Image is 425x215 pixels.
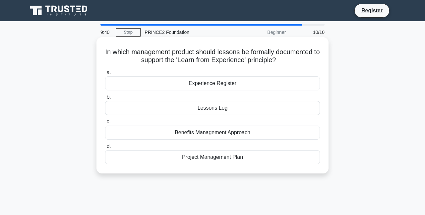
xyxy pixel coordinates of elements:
[290,26,329,39] div: 10/10
[141,26,232,39] div: PRINCE2 Foundation
[104,48,321,64] h5: In which management product should lessons be formally documented to support the 'Learn from Expe...
[96,26,116,39] div: 9:40
[116,28,141,37] a: Stop
[105,101,320,115] div: Lessons Log
[106,69,111,75] span: a.
[106,143,111,149] span: d.
[232,26,290,39] div: Beginner
[105,126,320,140] div: Benefits Management Approach
[105,76,320,90] div: Experience Register
[106,94,111,100] span: b.
[105,150,320,164] div: Project Management Plan
[357,6,387,15] a: Register
[106,119,110,124] span: c.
